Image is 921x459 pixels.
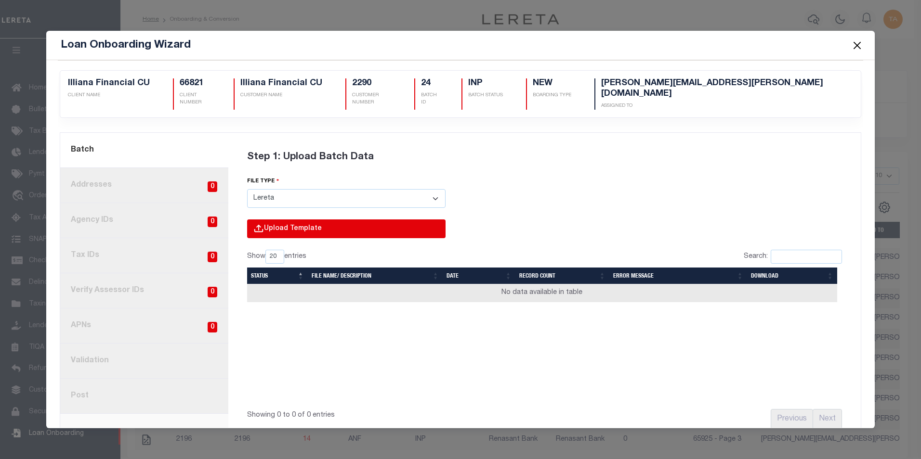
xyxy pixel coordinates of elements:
span: 0 [208,217,217,228]
span: 0 [208,287,217,298]
h5: Illiana Financial CU [68,78,150,89]
a: Addresses0 [60,168,228,203]
a: Tax IDs0 [60,238,228,273]
th: Date: activate to sort column ascending [443,268,515,284]
a: Validation [60,344,228,379]
div: Step 1: Upload Batch Data [247,139,842,176]
p: CLIENT NUMBER [180,92,211,106]
th: Status: activate to sort column descending [247,268,308,284]
label: Show entries [247,250,306,264]
th: File Name/ Description: activate to sort column ascending [308,268,443,284]
td: No data available in table [247,284,837,302]
h5: 66821 [180,78,211,89]
select: Showentries [265,250,284,264]
p: CUSTOMER NUMBER [352,92,391,106]
p: Boarding Type [533,92,571,99]
div: Showing 0 to 0 of 0 entries [247,404,488,421]
th: Error Message: activate to sort column ascending [609,268,747,284]
h5: NEW [533,78,571,89]
h5: [PERSON_NAME][EMAIL_ADDRESS][PERSON_NAME][DOMAIN_NAME] [601,78,830,99]
h5: Loan Onboarding Wizard [61,38,191,52]
p: CUSTOMER NAME [240,92,322,99]
th: Record Count: activate to sort column ascending [515,268,609,284]
th: Download: activate to sort column ascending [747,268,837,284]
label: file type [247,177,279,186]
h5: Illiana Financial CU [240,78,322,89]
a: Post [60,379,228,414]
input: Search: [771,250,842,264]
h5: INP [468,78,503,89]
a: Verify Assessor IDs0 [60,273,228,308]
p: BATCH ID [421,92,438,106]
span: 0 [208,181,217,192]
label: Search: [744,250,842,264]
span: 0 [208,252,217,263]
h5: 24 [421,78,438,89]
a: APNs0 [60,308,228,344]
a: Agency IDs0 [60,203,228,238]
div: Upload Template [247,219,446,238]
h5: 2290 [352,78,391,89]
a: Batch [60,133,228,168]
p: Assigned To [601,102,830,110]
span: 0 [208,322,217,333]
p: BATCH STATUS [468,92,503,99]
p: CLIENT NAME [68,92,150,99]
button: Close [851,39,863,51]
